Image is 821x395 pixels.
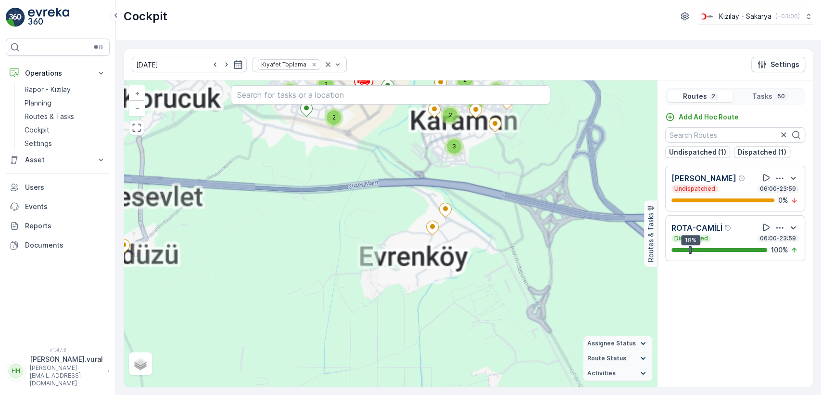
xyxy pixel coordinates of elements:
button: Undispatched (1) [665,146,730,158]
p: [PERSON_NAME].vural [30,355,103,364]
p: 2 [711,92,716,100]
input: dd/mm/yyyy [132,57,247,72]
div: Help Tooltip Icon [738,174,746,182]
button: Kızılay - Sakarya(+03:00) [698,8,813,25]
p: Planning [25,98,51,108]
button: Dispatched (1) [734,146,790,158]
p: Events [25,202,106,211]
button: Asset [6,150,110,170]
p: Settings [25,139,52,148]
span: Route Status [587,355,626,362]
summary: Route Status [583,351,652,366]
a: Settings [21,137,110,150]
a: Routes & Tasks [21,110,110,123]
div: 2 [441,105,460,125]
span: + [135,89,139,97]
p: Cockpit [124,9,167,24]
a: Events [6,197,110,216]
input: Search for tasks or a location [231,85,551,105]
span: Activities [587,369,616,377]
a: Cockpit [21,123,110,137]
span: 2 [332,114,336,121]
p: ROTA-CAMİLİ [671,222,722,234]
p: 06:00-23:59 [759,185,797,193]
span: v 1.47.3 [6,347,110,353]
div: 2 [316,75,335,94]
button: Operations [6,64,110,83]
p: Documents [25,240,106,250]
summary: Assignee Status [583,336,652,351]
p: Cockpit [25,125,50,135]
div: 2 [487,81,506,100]
p: Routes [683,92,707,101]
a: Zoom Out [130,101,144,115]
div: 3 [444,137,464,156]
p: Users [25,183,106,192]
p: [PERSON_NAME] [671,172,736,184]
button: HH[PERSON_NAME].vural[PERSON_NAME][EMAIL_ADDRESS][DOMAIN_NAME] [6,355,110,387]
div: Kıyafet Toplama [258,60,308,69]
img: logo_light-DOdMpM7g.png [28,8,69,27]
p: Dispatched (1) [738,147,786,157]
a: Layers [130,353,151,374]
p: Rapor - Kızılay [25,85,71,94]
span: 2 [449,111,452,118]
div: Help Tooltip Icon [724,224,732,232]
p: 06:00-23:59 [759,235,797,242]
span: 3 [452,143,456,150]
span: Assignee Status [587,340,636,347]
div: 3 [280,81,300,101]
p: 100 % [771,245,788,255]
span: − [135,104,140,112]
summary: Activities [583,366,652,381]
p: Undispatched [673,185,716,193]
p: Routes & Tasks [646,213,656,263]
input: Search Routes [665,127,805,143]
a: Rapor - Kızılay [21,83,110,96]
p: ⌘B [93,43,103,51]
a: Add Ad Hoc Route [665,112,739,122]
p: 0 % [778,196,788,205]
p: Add Ad Hoc Route [679,112,739,122]
p: [PERSON_NAME][EMAIL_ADDRESS][DOMAIN_NAME] [30,364,103,387]
p: Undispatched (1) [669,147,726,157]
span: 2 [324,80,328,88]
p: Tasks [752,92,772,101]
a: Users [6,178,110,197]
div: 2 [324,108,343,127]
a: Documents [6,236,110,255]
img: logo [6,8,25,27]
span: 2 [463,76,467,83]
p: Kızılay - Sakarya [719,12,771,21]
a: Reports [6,216,110,236]
p: Asset [25,155,90,165]
div: HH [8,363,24,379]
p: Routes & Tasks [25,112,74,121]
p: 50 [776,92,786,100]
p: ( +03:00 ) [775,13,800,20]
p: Dispatched [673,235,709,242]
img: k%C4%B1z%C4%B1lay_DTAvauz.png [698,11,715,22]
button: Settings [751,57,805,72]
a: Zoom In [130,86,144,101]
p: Settings [770,60,799,69]
div: Remove Kıyafet Toplama [309,61,319,68]
p: Operations [25,68,90,78]
a: Planning [21,96,110,110]
div: 18% [681,235,700,246]
p: Reports [25,221,106,231]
